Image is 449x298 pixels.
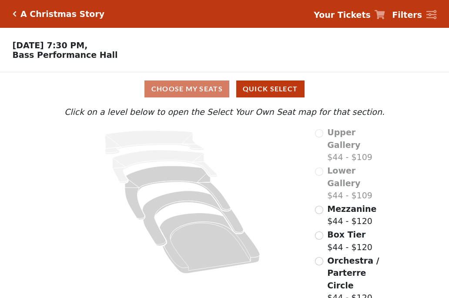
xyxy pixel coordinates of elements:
span: Box Tier [327,230,365,239]
a: Click here to go back to filters [13,11,17,17]
path: Lower Gallery - Seats Available: 0 [113,150,218,183]
span: Lower Gallery [327,166,360,188]
button: Quick Select [236,80,305,97]
label: $44 - $109 [327,126,387,164]
p: Click on a level below to open the Select Your Own Seat map for that section. [62,106,387,118]
label: $44 - $120 [327,203,376,228]
span: Orchestra / Parterre Circle [327,256,379,290]
a: Your Tickets [314,9,385,21]
label: $44 - $120 [327,228,372,253]
strong: Your Tickets [314,10,371,20]
path: Upper Gallery - Seats Available: 0 [105,131,204,154]
a: Filters [392,9,436,21]
span: Upper Gallery [327,127,360,150]
span: Mezzanine [327,204,376,214]
h5: A Christmas Story [20,9,104,19]
path: Orchestra / Parterre Circle - Seats Available: 253 [160,213,260,274]
label: $44 - $109 [327,164,387,202]
strong: Filters [392,10,422,20]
